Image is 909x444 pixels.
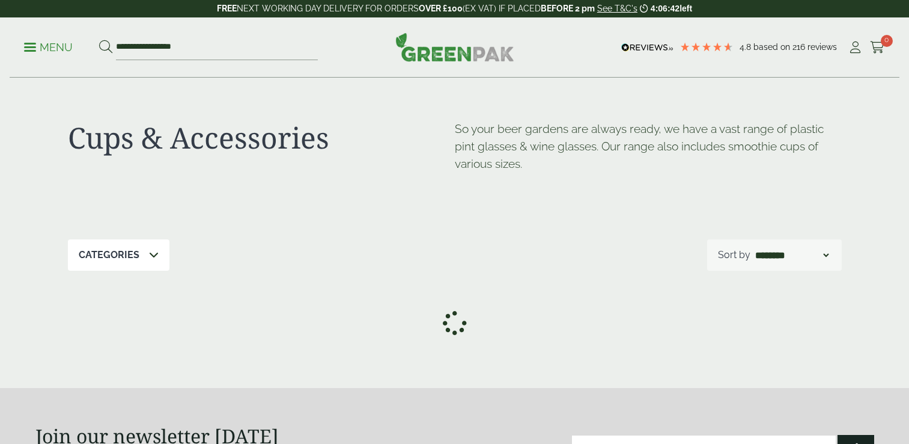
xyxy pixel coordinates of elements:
img: GreenPak Supplies [395,32,514,61]
a: Menu [24,40,73,52]
div: 4.79 Stars [679,42,734,52]
span: 0 [881,35,893,47]
div: Based on 216 reviews [740,42,837,54]
a: See T&C's [597,4,637,13]
p: Categories [79,248,139,262]
p: So your beer gardens are always ready, we have a vast range of plastic pint glasses & wine glasse... [455,120,842,172]
strong: OVER £100 [419,4,463,13]
span: 4.8 [740,42,753,52]
img: REVIEWS.io [621,43,673,52]
p: Sort by [718,248,750,262]
strong: BEFORE 2 pm [541,4,595,13]
a: 0 [870,39,885,57]
span: 4:06:42 [651,4,679,13]
select: Shop order [753,248,831,262]
strong: FREE [217,4,237,13]
p: Menu [24,40,73,55]
span: left [679,4,692,13]
i: Cart [870,42,885,54]
i: My Account [848,42,863,54]
h1: Cups & Accessories [68,120,455,155]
